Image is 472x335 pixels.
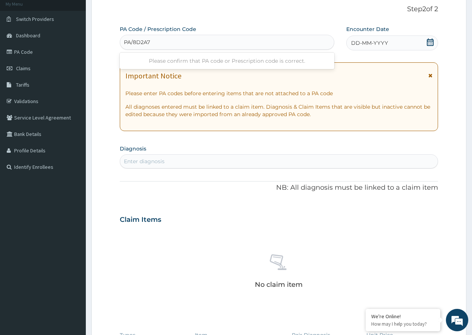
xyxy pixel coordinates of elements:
[125,90,432,97] p: Please enter PA codes before entering items that are not attached to a PA code
[39,42,125,52] div: Chat with us now
[16,65,31,72] span: Claims
[4,204,142,230] textarea: Type your message and hit 'Enter'
[122,4,140,22] div: Minimize live chat window
[120,216,161,224] h3: Claim Items
[43,94,103,170] span: We're online!
[16,16,54,22] span: Switch Providers
[120,145,146,152] label: Diagnosis
[351,39,388,47] span: DD-MM-YYYY
[125,72,181,80] h1: Important Notice
[120,54,334,68] div: Please confirm that PA code or Prescription code is correct.
[125,103,432,118] p: All diagnoses entered must be linked to a claim item. Diagnosis & Claim Items that are visible bu...
[14,37,30,56] img: d_794563401_company_1708531726252_794563401
[16,32,40,39] span: Dashboard
[120,25,196,33] label: PA Code / Prescription Code
[371,313,435,320] div: We're Online!
[255,281,303,288] p: No claim item
[120,183,438,193] p: NB: All diagnosis must be linked to a claim item
[124,158,165,165] div: Enter diagnosis
[120,5,438,13] p: Step 2 of 2
[371,321,435,327] p: How may I help you today?
[346,25,389,33] label: Encounter Date
[16,81,29,88] span: Tariffs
